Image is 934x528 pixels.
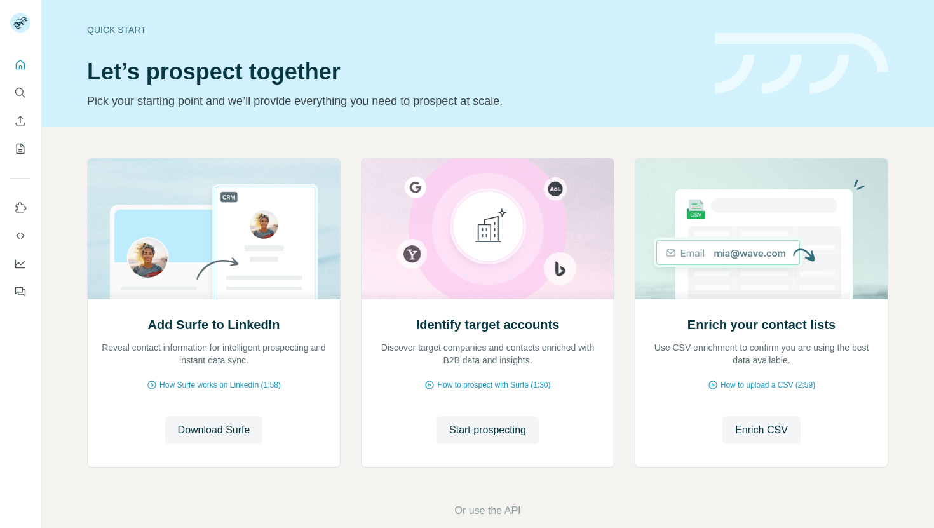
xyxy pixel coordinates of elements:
img: Add Surfe to LinkedIn [87,158,341,299]
button: Use Surfe on LinkedIn [10,196,30,219]
h1: Let’s prospect together [87,59,700,85]
span: Start prospecting [449,423,526,438]
div: Quick start [87,24,700,36]
button: My lists [10,137,30,160]
button: Search [10,81,30,104]
button: Enrich CSV [10,109,30,132]
span: Download Surfe [178,423,250,438]
button: Feedback [10,280,30,303]
button: Use Surfe API [10,224,30,247]
p: Use CSV enrichment to confirm you are using the best data available. [648,341,875,367]
p: Reveal contact information for intelligent prospecting and instant data sync. [100,341,327,367]
h2: Add Surfe to LinkedIn [148,316,280,334]
span: How to upload a CSV (2:59) [721,379,815,391]
span: Enrich CSV [735,423,788,438]
button: Or use the API [454,503,520,518]
span: How Surfe works on LinkedIn (1:58) [159,379,281,391]
span: How to prospect with Surfe (1:30) [437,379,550,391]
img: banner [715,33,888,95]
h2: Enrich your contact lists [687,316,836,334]
img: Identify target accounts [361,158,614,299]
button: Download Surfe [165,416,263,444]
h2: Identify target accounts [416,316,560,334]
button: Quick start [10,53,30,76]
button: Dashboard [10,252,30,275]
button: Enrich CSV [722,416,801,444]
p: Discover target companies and contacts enriched with B2B data and insights. [374,341,601,367]
p: Pick your starting point and we’ll provide everything you need to prospect at scale. [87,92,700,110]
button: Start prospecting [437,416,539,444]
img: Enrich your contact lists [635,158,888,299]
